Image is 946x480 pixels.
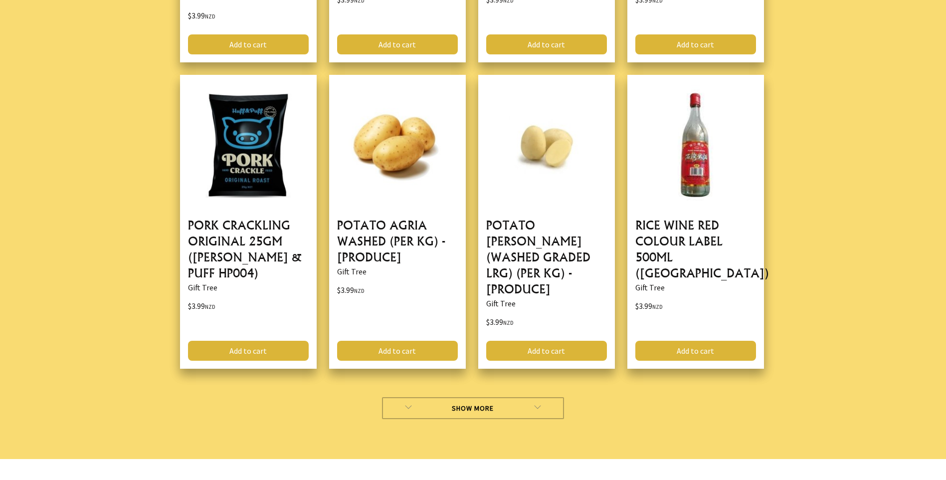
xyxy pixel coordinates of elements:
a: Add to cart [337,341,458,361]
a: Add to cart [188,341,309,361]
a: Add to cart [486,34,607,54]
a: Add to cart [188,34,309,54]
a: Add to cart [486,341,607,361]
a: Add to cart [635,341,756,361]
a: Show More [382,397,564,419]
a: Add to cart [337,34,458,54]
a: Add to cart [635,34,756,54]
